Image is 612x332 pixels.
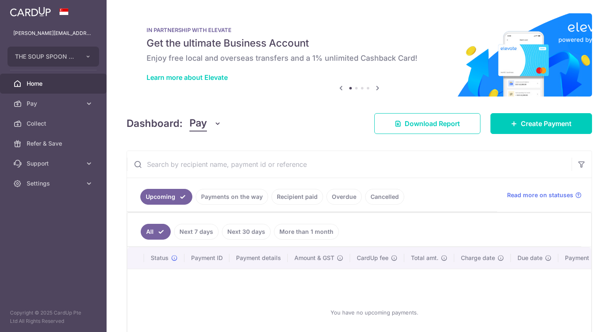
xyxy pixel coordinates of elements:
span: Charge date [461,254,495,262]
span: Support [27,159,82,168]
span: Download Report [405,119,460,129]
span: CardUp fee [357,254,388,262]
span: Create Payment [521,119,572,129]
button: Pay [189,116,221,131]
a: Overdue [326,189,362,205]
a: Next 7 days [174,224,219,240]
a: Read more on statuses [507,191,582,199]
button: THE SOUP SPOON PTE LTD [7,47,99,67]
p: [PERSON_NAME][EMAIL_ADDRESS][PERSON_NAME][DOMAIN_NAME] [13,29,93,37]
a: All [141,224,171,240]
span: Pay [189,116,207,131]
a: More than 1 month [274,224,339,240]
a: Upcoming [140,189,192,205]
span: Pay [27,99,82,108]
th: Payment ID [184,247,229,269]
h6: Enjoy free local and overseas transfers and a 1% unlimited Cashback Card! [147,53,572,63]
a: Payments on the way [196,189,268,205]
span: THE SOUP SPOON PTE LTD [15,52,77,61]
span: Amount & GST [294,254,334,262]
span: Collect [27,119,82,128]
th: Payment details [229,247,288,269]
a: Create Payment [490,113,592,134]
a: Next 30 days [222,224,271,240]
span: Total amt. [411,254,438,262]
img: CardUp [10,7,51,17]
h4: Dashboard: [127,116,183,131]
img: Renovation banner [127,13,592,97]
a: Recipient paid [271,189,323,205]
span: Read more on statuses [507,191,573,199]
a: Download Report [374,113,480,134]
span: Settings [27,179,82,188]
p: IN PARTNERSHIP WITH ELEVATE [147,27,572,33]
a: Learn more about Elevate [147,73,228,82]
span: Status [151,254,169,262]
span: Due date [517,254,542,262]
span: Refer & Save [27,139,82,148]
h5: Get the ultimate Business Account [147,37,572,50]
span: Home [27,79,82,88]
input: Search by recipient name, payment id or reference [127,151,572,178]
a: Cancelled [365,189,404,205]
